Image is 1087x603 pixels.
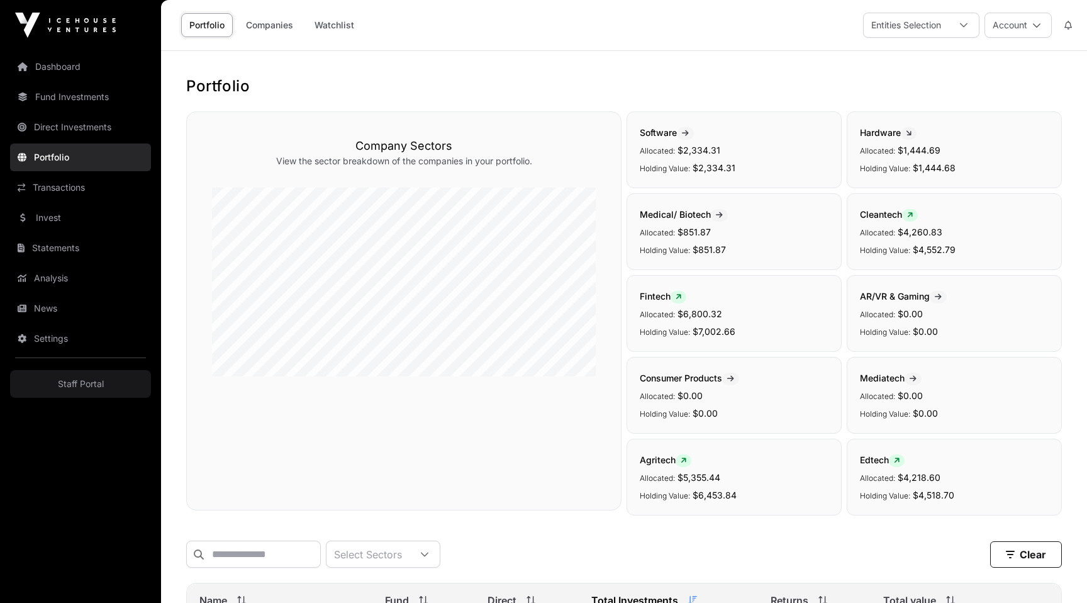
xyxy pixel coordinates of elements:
[860,209,918,220] span: Cleantech
[860,373,922,383] span: Mediatech
[640,491,690,500] span: Holding Value:
[693,326,735,337] span: $7,002.66
[10,264,151,292] a: Analysis
[10,83,151,111] a: Fund Investments
[860,291,947,301] span: AR/VR & Gaming
[913,162,956,173] span: $1,444.68
[181,13,233,37] a: Portfolio
[212,155,596,167] p: View the sector breakdown of the companies in your portfolio.
[640,291,686,301] span: Fintech
[186,76,1062,96] h1: Portfolio
[640,310,675,319] span: Allocated:
[326,541,410,567] div: Select Sectors
[10,370,151,398] a: Staff Portal
[640,392,675,401] span: Allocated:
[640,228,675,237] span: Allocated:
[640,327,690,337] span: Holding Value:
[640,127,694,138] span: Software
[677,308,722,319] span: $6,800.32
[677,390,703,401] span: $0.00
[10,144,151,171] a: Portfolio
[10,295,151,322] a: News
[860,473,895,483] span: Allocated:
[913,244,956,255] span: $4,552.79
[860,491,910,500] span: Holding Value:
[913,490,954,500] span: $4,518.70
[693,408,718,419] span: $0.00
[640,209,728,220] span: Medical/ Biotech
[677,472,720,483] span: $5,355.44
[10,204,151,232] a: Invest
[913,408,938,419] span: $0.00
[212,137,596,155] h3: Company Sectors
[913,326,938,337] span: $0.00
[640,146,675,155] span: Allocated:
[860,454,905,465] span: Edtech
[677,227,711,237] span: $851.87
[640,245,690,255] span: Holding Value:
[898,472,940,483] span: $4,218.60
[10,234,151,262] a: Statements
[10,53,151,81] a: Dashboard
[860,146,895,155] span: Allocated:
[677,145,720,155] span: $2,334.31
[640,373,739,383] span: Consumer Products
[898,227,942,237] span: $4,260.83
[693,162,735,173] span: $2,334.31
[860,127,917,138] span: Hardware
[864,13,949,37] div: Entities Selection
[640,454,691,465] span: Agritech
[898,308,923,319] span: $0.00
[10,113,151,141] a: Direct Investments
[860,409,910,419] span: Holding Value:
[1024,543,1087,603] iframe: Chat Widget
[860,310,895,319] span: Allocated:
[10,174,151,201] a: Transactions
[860,327,910,337] span: Holding Value:
[860,164,910,173] span: Holding Value:
[640,473,675,483] span: Allocated:
[640,409,690,419] span: Holding Value:
[898,390,923,401] span: $0.00
[306,13,362,37] a: Watchlist
[990,541,1062,568] button: Clear
[898,145,940,155] span: $1,444.69
[860,392,895,401] span: Allocated:
[860,228,895,237] span: Allocated:
[238,13,301,37] a: Companies
[693,244,726,255] span: $851.87
[10,325,151,352] a: Settings
[693,490,737,500] span: $6,453.84
[15,13,116,38] img: Icehouse Ventures Logo
[640,164,690,173] span: Holding Value:
[984,13,1052,38] button: Account
[860,245,910,255] span: Holding Value:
